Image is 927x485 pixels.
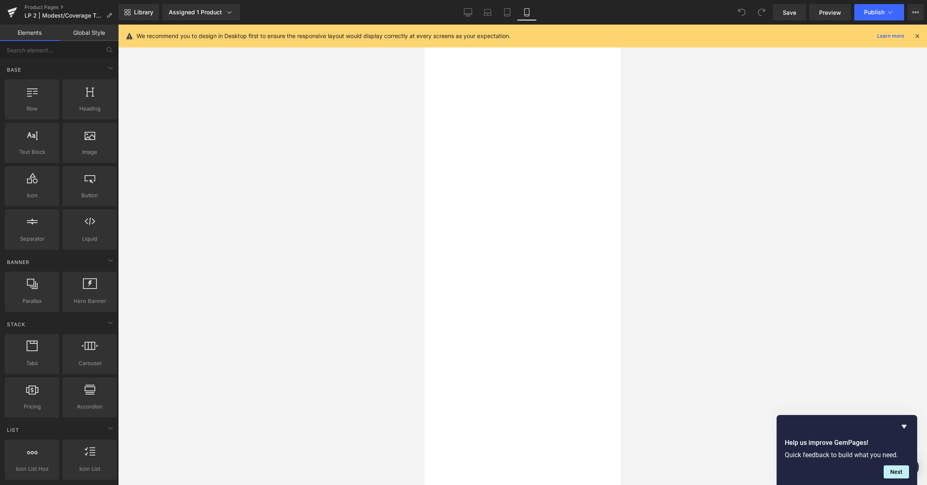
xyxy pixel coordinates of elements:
[6,258,30,266] span: Banner
[137,32,511,41] p: We recommend you to design in Desktop first to ensure the responsive layout would display correct...
[59,25,119,41] a: Global Style
[65,191,114,200] span: Button
[65,465,114,473] span: Icon List
[884,465,909,478] button: Next question
[864,9,884,16] span: Publish
[7,402,57,411] span: Pricing
[134,9,153,16] span: Library
[65,297,114,305] span: Hero Banner
[169,8,233,16] div: Assigned 1 Product
[783,8,796,17] span: Save
[65,402,114,411] span: Accordion
[65,359,114,368] span: Carousel
[7,235,57,243] span: Separator
[7,104,57,113] span: Row
[785,422,909,478] div: Help us improve GemPages!
[6,320,26,328] span: Stack
[119,4,159,20] a: New Library
[458,4,478,20] a: Desktop
[7,359,57,368] span: Tabs
[478,4,497,20] a: Laptop
[25,4,119,11] a: Product Pages
[6,66,22,74] span: Base
[819,8,841,17] span: Preview
[874,31,907,41] a: Learn more
[25,12,103,19] span: LP 2 | Modest/Coverage TummySwimsuit
[7,465,57,473] span: Icon List Hoz
[65,235,114,243] span: Liquid
[7,191,57,200] span: Icon
[6,426,20,434] span: List
[785,438,909,448] h2: Help us improve GemPages!
[65,104,114,113] span: Heading
[854,4,904,20] button: Publish
[899,422,909,431] button: Hide survey
[734,4,750,20] button: Undo
[7,148,57,156] span: Text Block
[65,148,114,156] span: Image
[753,4,770,20] button: Redo
[785,451,909,459] p: Quick feedback to build what you need.
[7,297,57,305] span: Parallax
[809,4,851,20] a: Preview
[497,4,517,20] a: Tablet
[517,4,537,20] a: Mobile
[907,4,924,20] button: More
